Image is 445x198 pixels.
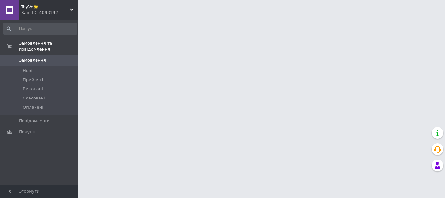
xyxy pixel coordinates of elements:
[19,118,50,124] span: Повідомлення
[3,23,77,35] input: Пошук
[19,57,46,63] span: Замовлення
[23,104,43,110] span: Оплачені
[21,10,78,16] div: Ваш ID: 4093192
[23,68,32,74] span: Нові
[19,40,78,52] span: Замовлення та повідомлення
[21,4,70,10] span: ToyVo🌟
[23,95,45,101] span: Скасовані
[23,77,43,83] span: Прийняті
[23,86,43,92] span: Виконані
[19,129,36,135] span: Покупці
